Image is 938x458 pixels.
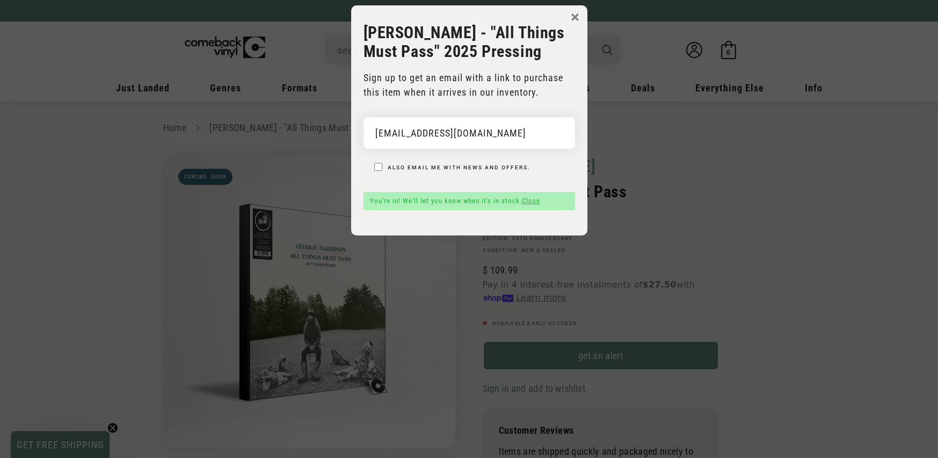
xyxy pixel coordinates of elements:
[363,70,575,99] p: Sign up to get an email with a link to purchase this item when it arrives in our inventory.
[363,117,575,149] input: email
[522,197,540,205] a: Close
[363,23,575,61] h3: [PERSON_NAME] - "All Things Must Pass" 2025 Pressing
[571,9,579,25] button: ×
[363,192,575,210] div: You're in! We'll let you know when it's in stock.
[388,164,530,170] label: Also email me with news and offers.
